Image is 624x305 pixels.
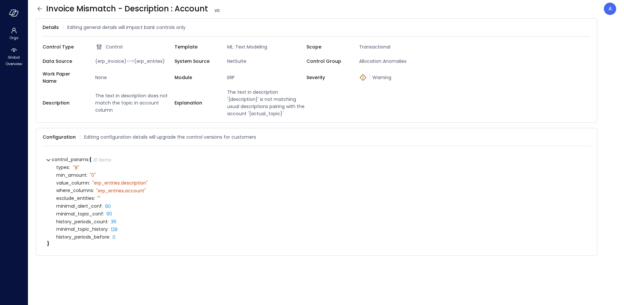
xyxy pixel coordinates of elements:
span: 0 [112,234,115,241]
span: : [88,156,89,163]
div: " 8" [73,165,79,171]
span: Editing general details will impact bank controls only [67,24,186,31]
span: Module [175,74,217,81]
span: minimal_alert_conf [56,204,103,209]
span: Data Source [43,58,85,65]
span: (erp_invoice)-->(erp_entries) [93,58,175,65]
span: The text in description '{description}' is not matching usual descriptions pairing with the accou... [225,89,306,117]
span: Scope [306,43,349,50]
span: : [108,218,109,225]
div: Control [95,43,175,51]
span: Template [175,43,217,50]
div: Warning [359,74,438,81]
span: control_params [52,156,89,163]
span: 90 [105,203,111,210]
span: : [89,180,90,186]
span: Orgs [9,35,19,41]
span: where_columns [56,188,94,193]
p: A [608,5,612,13]
span: value_column [56,181,90,186]
span: Description [43,99,85,106]
span: Invoice Mismatch - Description : Account [46,4,222,14]
span: : [94,195,95,201]
span: V 0 [212,7,222,14]
span: minimal_topic_history [56,227,109,232]
span: min_amount [56,173,87,178]
span: 36 [111,218,116,225]
span: 90 [106,211,112,217]
div: Orgs [1,26,26,42]
span: history_periods_count [56,219,109,224]
span: : [93,187,94,194]
span: ERP [225,74,306,81]
span: Work Paper Name [43,70,85,85]
div: " 0" [90,172,96,178]
span: Control Group [306,58,349,65]
div: } [47,241,586,246]
span: NetSuite [225,58,306,65]
div: 10 items [93,158,111,162]
span: Configuration [43,133,76,141]
span: Explanation [175,99,217,106]
span: Transactional [357,43,438,50]
span: Severity [306,74,349,81]
span: None [93,74,175,81]
span: { [89,156,92,163]
span: : [108,226,109,232]
span: types [56,165,71,170]
span: exclude_entities [56,196,95,201]
span: ML: Text Modeling [225,43,306,50]
div: " erp_entries.description" [92,180,148,186]
div: Global Overview [1,46,26,68]
div: " " [97,196,100,201]
span: 128 [111,226,118,233]
span: Control Type [43,43,85,50]
span: The text in description does not match the topic in account column [93,92,175,114]
span: Global Overview [4,54,24,67]
div: " erp_entries.account" [96,188,146,194]
span: : [69,164,70,171]
span: minimal_topic_conf [56,212,104,216]
span: : [103,211,104,217]
div: Avi Brandwain [604,3,616,15]
span: Editing configuration details will upgrade the control versions for customers [84,133,256,141]
span: System Source [175,58,217,65]
span: : [86,172,87,178]
span: Allocation Anomalies [357,58,438,65]
span: : [102,203,103,209]
span: history_periods_before [56,235,110,240]
span: : [109,234,110,240]
span: Details [43,24,59,31]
